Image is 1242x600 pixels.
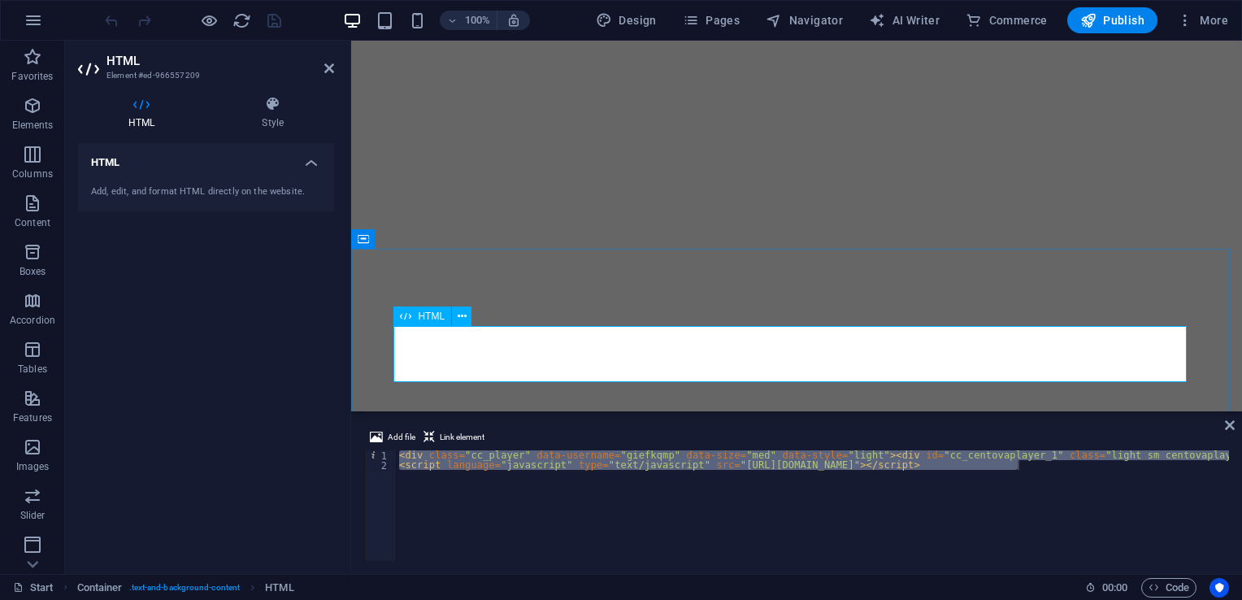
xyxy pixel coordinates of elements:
[1209,578,1229,598] button: Usercentrics
[766,12,843,28] span: Navigator
[862,7,946,33] button: AI Writer
[418,311,445,321] span: HTML
[1149,578,1189,598] span: Code
[1177,12,1228,28] span: More
[106,54,334,68] h2: HTML
[676,7,746,33] button: Pages
[91,185,321,199] div: Add, edit, and format HTML directly on the website.
[683,12,740,28] span: Pages
[1080,12,1144,28] span: Publish
[959,7,1054,33] button: Commerce
[440,428,484,447] span: Link element
[388,428,415,447] span: Add file
[966,12,1048,28] span: Commerce
[199,11,219,30] button: Click here to leave preview mode and continue editing
[232,11,251,30] button: reload
[232,11,251,30] i: Reload page
[16,460,50,473] p: Images
[1170,7,1235,33] button: More
[78,143,334,172] h4: HTML
[1067,7,1157,33] button: Publish
[13,578,54,598] a: Click to cancel selection. Double-click to open Pages
[10,314,55,327] p: Accordion
[589,7,663,33] button: Design
[13,411,52,424] p: Features
[18,363,47,376] p: Tables
[759,7,849,33] button: Navigator
[129,578,241,598] span: . text-and-background-content
[365,450,397,460] div: 1
[12,167,53,180] p: Columns
[20,265,46,278] p: Boxes
[421,428,487,447] button: Link element
[1085,578,1128,598] h6: Session time
[78,96,211,130] h4: HTML
[77,578,294,598] nav: breadcrumb
[440,11,497,30] button: 100%
[1114,581,1116,593] span: :
[20,509,46,522] p: Slider
[596,12,657,28] span: Design
[464,11,490,30] h6: 100%
[265,578,293,598] span: Click to select. Double-click to edit
[15,216,50,229] p: Content
[106,68,302,83] h3: Element #ed-966557209
[12,119,54,132] p: Elements
[211,96,334,130] h4: Style
[11,70,53,83] p: Favorites
[1102,578,1127,598] span: 00 00
[365,460,397,470] div: 2
[506,13,521,28] i: On resize automatically adjust zoom level to fit chosen device.
[1141,578,1196,598] button: Code
[367,428,418,447] button: Add file
[77,578,123,598] span: Click to select. Double-click to edit
[869,12,940,28] span: AI Writer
